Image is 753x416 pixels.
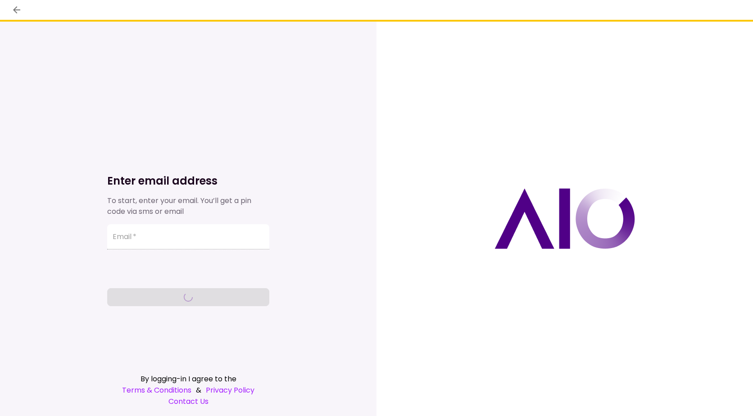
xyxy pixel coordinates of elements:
div: To start, enter your email. You’ll get a pin code via sms or email [107,195,269,217]
a: Terms & Conditions [122,384,191,396]
div: By logging-in I agree to the [107,373,269,384]
img: AIO logo [494,188,635,249]
h1: Enter email address [107,174,269,188]
a: Privacy Policy [206,384,254,396]
button: back [9,2,24,18]
div: & [107,384,269,396]
a: Contact Us [107,396,269,407]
